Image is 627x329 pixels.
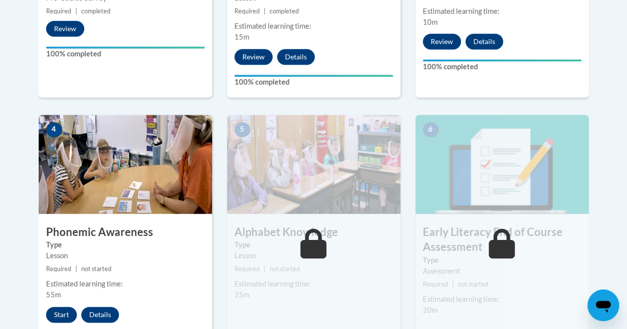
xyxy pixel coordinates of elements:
[423,306,438,314] span: 20m
[234,250,393,261] div: Lesson
[423,294,581,305] div: Estimated learning time:
[46,290,61,299] span: 55m
[423,18,438,26] span: 10m
[423,266,581,277] div: Assessment
[75,7,77,15] span: |
[423,122,439,137] span: 6
[46,21,84,37] button: Review
[423,61,581,72] label: 100% completed
[423,6,581,17] div: Estimated learning time:
[264,7,266,15] span: |
[46,250,205,261] div: Lesson
[46,48,205,59] label: 100% completed
[46,279,205,289] div: Estimated learning time:
[452,281,454,288] span: |
[75,265,77,273] span: |
[234,49,273,65] button: Review
[234,122,250,137] span: 5
[423,281,448,288] span: Required
[81,7,111,15] span: completed
[234,279,393,289] div: Estimated learning time:
[81,265,112,273] span: not started
[234,21,393,32] div: Estimated learning time:
[415,115,589,214] img: Course Image
[277,49,315,65] button: Details
[234,290,249,299] span: 25m
[423,59,581,61] div: Your progress
[227,115,400,214] img: Course Image
[234,239,393,250] label: Type
[415,225,589,255] h3: Early Literacy End of Course Assessment
[270,7,299,15] span: completed
[234,33,249,41] span: 15m
[234,77,393,88] label: 100% completed
[46,7,71,15] span: Required
[81,307,119,323] button: Details
[458,281,488,288] span: not started
[234,75,393,77] div: Your progress
[227,225,400,240] h3: Alphabet Knowledge
[264,265,266,273] span: |
[423,34,461,49] button: Review
[423,255,581,266] label: Type
[46,239,205,250] label: Type
[39,115,212,214] img: Course Image
[234,7,260,15] span: Required
[234,265,260,273] span: Required
[39,225,212,240] h3: Phonemic Awareness
[46,265,71,273] span: Required
[46,47,205,48] div: Your progress
[587,289,619,321] iframe: Button to launch messaging window
[46,307,77,323] button: Start
[270,265,300,273] span: not started
[46,122,62,137] span: 4
[465,34,503,49] button: Details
